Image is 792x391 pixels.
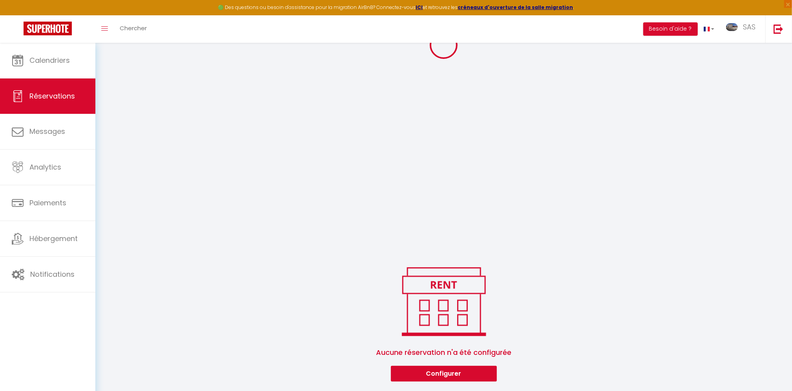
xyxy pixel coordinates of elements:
[105,339,783,366] span: Aucune réservation n'a été configurée
[30,269,75,279] span: Notifications
[759,356,786,385] iframe: Chat
[743,22,756,32] span: SAS
[114,15,153,43] a: Chercher
[120,24,147,32] span: Chercher
[643,22,698,36] button: Besoin d'aide ?
[720,15,765,43] a: ... SAS
[394,264,494,339] img: rent.png
[24,22,72,35] img: Super Booking
[726,23,738,31] img: ...
[29,55,70,65] span: Calendriers
[774,24,783,34] img: logout
[29,234,78,243] span: Hébergement
[458,4,573,11] a: créneaux d'ouverture de la salle migration
[29,162,61,172] span: Analytics
[416,4,423,11] a: ICI
[29,126,65,136] span: Messages
[6,3,30,27] button: Ouvrir le widget de chat LiveChat
[29,198,66,208] span: Paiements
[29,91,75,101] span: Réservations
[391,366,497,382] button: Configurer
